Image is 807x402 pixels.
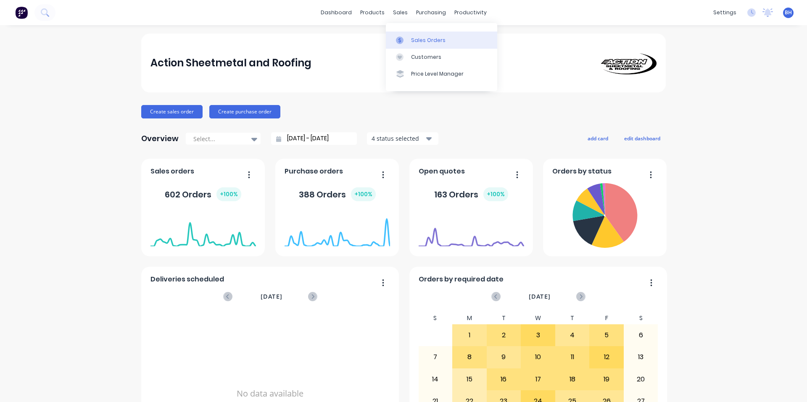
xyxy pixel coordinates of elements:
button: edit dashboard [619,133,666,144]
button: Create sales order [141,105,203,118]
div: + 100 % [216,187,241,201]
div: 15 [453,369,486,390]
span: Orders by status [552,166,612,176]
div: Price Level Manager [411,70,464,78]
div: Customers [411,53,441,61]
div: 2 [487,325,521,346]
div: M [452,312,487,324]
div: 1 [453,325,486,346]
div: S [624,312,658,324]
a: dashboard [316,6,356,19]
div: 16 [487,369,521,390]
div: 11 [556,347,589,368]
div: 19 [590,369,623,390]
img: Action Sheetmetal and Roofing [598,52,657,74]
div: sales [389,6,412,19]
div: W [521,312,555,324]
div: F [589,312,624,324]
div: 7 [419,347,452,368]
div: productivity [450,6,491,19]
button: Create purchase order [209,105,280,118]
div: Sales Orders [411,37,446,44]
div: 3 [521,325,555,346]
span: [DATE] [261,292,282,301]
div: 4 [556,325,589,346]
div: products [356,6,389,19]
div: 14 [419,369,452,390]
span: Sales orders [150,166,194,176]
a: Sales Orders [386,32,497,48]
div: S [418,312,453,324]
div: + 100 % [483,187,508,201]
button: add card [582,133,614,144]
div: 163 Orders [434,187,508,201]
div: + 100 % [351,187,376,201]
div: 18 [556,369,589,390]
div: 12 [590,347,623,368]
span: BH [785,9,792,16]
div: 13 [624,347,658,368]
span: Purchase orders [285,166,343,176]
div: purchasing [412,6,450,19]
div: 4 status selected [372,134,425,143]
div: 9 [487,347,521,368]
a: Customers [386,49,497,66]
div: settings [709,6,741,19]
div: T [555,312,590,324]
span: Deliveries scheduled [150,274,224,284]
div: 388 Orders [299,187,376,201]
span: Open quotes [419,166,465,176]
div: Overview [141,130,179,147]
div: 5 [590,325,623,346]
div: 20 [624,369,658,390]
div: 17 [521,369,555,390]
span: [DATE] [529,292,551,301]
div: 6 [624,325,658,346]
img: Factory [15,6,28,19]
div: T [487,312,521,324]
div: Action Sheetmetal and Roofing [150,55,311,71]
div: 8 [453,347,486,368]
a: Price Level Manager [386,66,497,82]
div: 10 [521,347,555,368]
div: 602 Orders [165,187,241,201]
button: 4 status selected [367,132,438,145]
